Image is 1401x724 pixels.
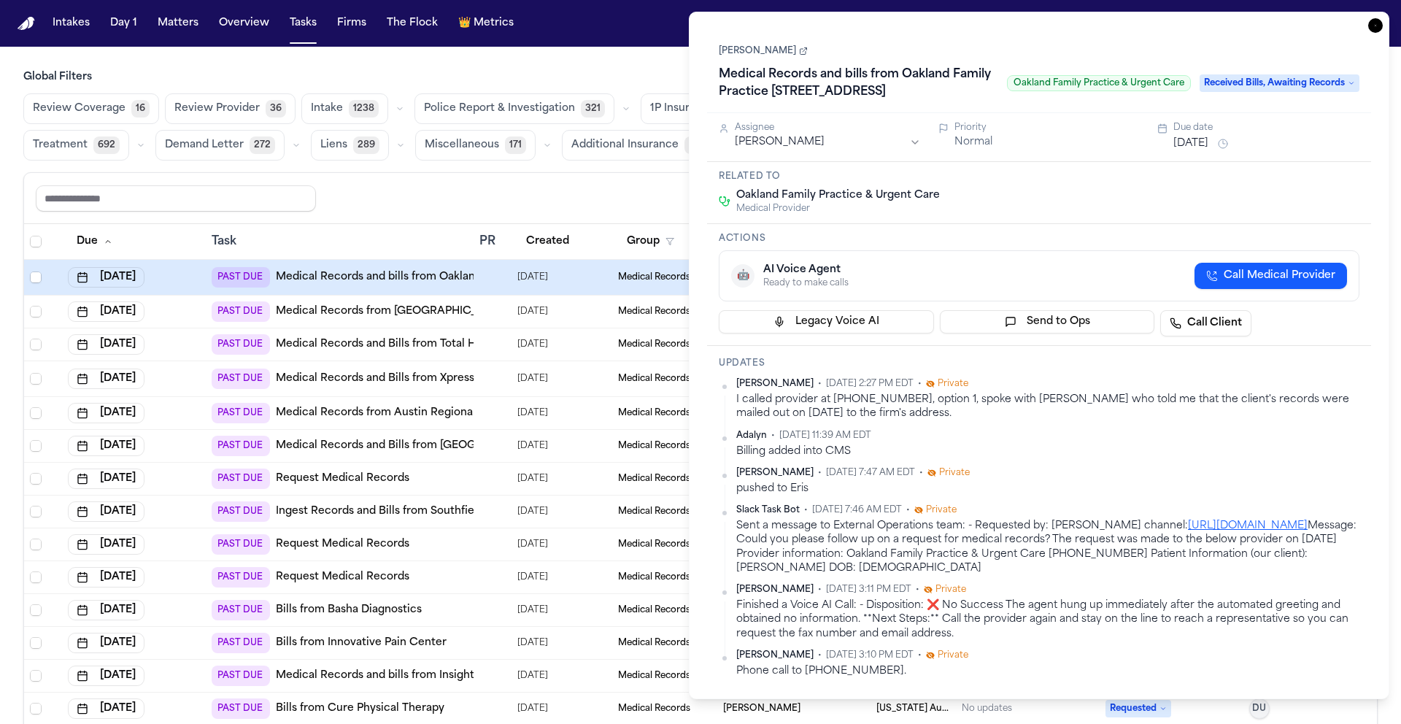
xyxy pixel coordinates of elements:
[938,650,968,661] span: Private
[452,10,520,36] button: crownMetrics
[719,233,1359,244] h3: Actions
[719,310,934,334] button: Legacy Voice AI
[1200,74,1359,92] span: Received Bills, Awaiting Records
[939,467,970,479] span: Private
[1188,520,1308,531] a: [URL][DOMAIN_NAME]
[311,101,343,116] span: Intake
[250,136,275,154] span: 272
[818,467,822,479] span: •
[165,138,244,153] span: Demand Letter
[916,584,919,596] span: •
[736,482,1359,496] div: pushed to Eris
[736,444,1359,458] div: Billing added into CMS
[320,138,347,153] span: Liens
[505,136,526,154] span: 171
[954,122,1141,134] div: Priority
[174,101,260,116] span: Review Provider
[349,100,379,118] span: 1238
[415,130,536,161] button: Miscellaneous171
[779,430,871,442] span: [DATE] 11:39 AM EDT
[719,45,808,57] a: [PERSON_NAME]
[152,10,204,36] button: Matters
[736,519,1359,575] div: Sent a message to External Operations team: - Requested by: [PERSON_NAME] channel: Message: Could...
[918,378,922,390] span: •
[650,101,715,116] span: 1P Insurance
[331,10,372,36] button: Firms
[736,664,1359,678] div: Phone call to [PHONE_NUMBER].
[940,310,1155,334] button: Send to Ops
[736,584,814,596] span: [PERSON_NAME]
[826,467,915,479] span: [DATE] 7:47 AM EDT
[311,130,389,161] button: Liens289
[424,101,575,116] span: Police Report & Investigation
[736,430,767,442] span: Adalyn
[47,10,96,36] button: Intakes
[826,378,914,390] span: [DATE] 2:27 PM EDT
[954,135,992,150] button: Normal
[826,650,914,661] span: [DATE] 3:10 PM EDT
[736,203,940,215] span: Medical Provider
[918,650,922,661] span: •
[763,277,849,289] div: Ready to make calls
[818,650,822,661] span: •
[641,93,757,124] button: 1P Insurance266
[818,378,822,390] span: •
[906,504,910,516] span: •
[812,504,902,516] span: [DATE] 7:46 AM EDT
[719,171,1359,182] h3: Related to
[23,130,129,161] button: Treatment692
[736,188,940,203] span: Oakland Family Practice & Urgent Care
[33,101,126,116] span: Review Coverage
[935,584,966,596] span: Private
[155,130,285,161] button: Demand Letter272
[1007,75,1191,91] span: Oakland Family Practice & Urgent Care
[33,138,88,153] span: Treatment
[736,504,800,516] span: Slack Task Bot
[213,10,275,36] button: Overview
[736,598,1359,641] div: Finished a Voice AI Call: - Disposition: ❌ No Success The agent hung up immediately after the aut...
[919,467,923,479] span: •
[1173,122,1359,134] div: Due date
[425,138,499,153] span: Miscellaneous
[571,138,679,153] span: Additional Insurance
[818,584,822,596] span: •
[1224,269,1335,283] span: Call Medical Provider
[266,100,286,118] span: 36
[713,63,1001,104] h1: Medical Records and bills from Oakland Family Practice [STREET_ADDRESS]
[93,136,120,154] span: 692
[1194,263,1347,289] button: Call Medical Provider
[684,136,699,154] span: 0
[353,136,379,154] span: 289
[826,584,911,596] span: [DATE] 3:11 PM EDT
[581,100,605,118] span: 321
[938,378,968,390] span: Private
[926,504,957,516] span: Private
[104,10,143,36] button: Day 1
[284,10,323,36] button: Tasks
[23,70,1378,85] h3: Global Filters
[165,93,296,124] button: Review Provider36
[301,93,388,124] button: Intake1238
[736,467,814,479] span: [PERSON_NAME]
[18,17,35,31] a: Home
[736,378,814,390] span: [PERSON_NAME]
[804,504,808,516] span: •
[1173,136,1208,151] button: [DATE]
[737,269,749,283] span: 🤖
[381,10,444,36] button: The Flock
[763,263,849,277] div: AI Voice Agent
[735,122,921,134] div: Assignee
[736,650,814,661] span: [PERSON_NAME]
[131,100,150,118] span: 16
[414,93,614,124] button: Police Report & Investigation321
[1160,310,1251,336] a: Call Client
[18,17,35,31] img: Finch Logo
[23,93,159,124] button: Review Coverage16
